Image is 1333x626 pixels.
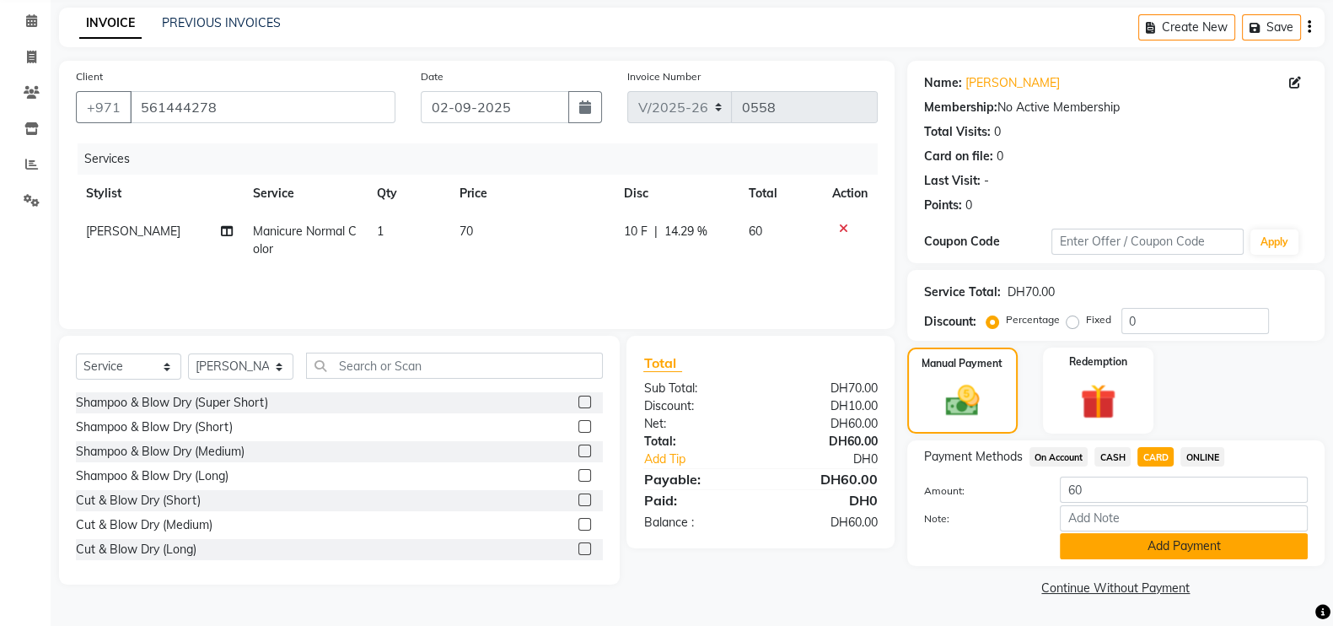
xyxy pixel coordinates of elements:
span: 60 [749,224,762,239]
div: No Active Membership [924,99,1308,116]
label: Client [76,69,103,84]
input: Add Note [1060,505,1308,532]
span: | [654,223,658,240]
div: DH60.00 [761,514,890,532]
span: 1 [377,224,384,239]
div: Cut & Blow Dry (Long) [76,541,196,559]
div: Paid: [631,490,761,510]
th: Disc [614,175,739,213]
th: Action [822,175,878,213]
div: - [984,172,989,190]
div: DH70.00 [761,380,890,397]
div: Sub Total: [631,380,761,397]
div: Net: [631,415,761,433]
label: Redemption [1069,354,1127,370]
div: Last Visit: [924,172,981,190]
a: Continue Without Payment [911,580,1321,597]
div: DH60.00 [761,469,890,489]
th: Total [739,175,822,213]
div: Shampoo & Blow Dry (Short) [76,418,233,436]
div: DH60.00 [761,415,890,433]
div: DH0 [782,451,890,468]
span: CARD [1137,447,1174,467]
div: Shampoo & Blow Dry (Super Short) [76,394,268,412]
label: Percentage [1006,312,1060,327]
div: 0 [965,197,972,214]
th: Stylist [76,175,243,213]
div: Payable: [631,469,761,489]
img: _cash.svg [935,381,990,420]
span: 10 F [624,223,648,240]
input: Amount [1060,477,1308,503]
div: Total: [631,433,761,451]
input: Enter Offer / Coupon Code [1051,229,1244,255]
a: PREVIOUS INVOICES [162,15,281,30]
input: Search by Name/Mobile/Email/Code [130,91,395,123]
img: _gift.svg [1069,380,1126,424]
span: Total [643,354,682,372]
div: Discount: [631,397,761,415]
input: Search or Scan [306,353,603,379]
label: Amount: [911,483,1048,499]
div: Service Total: [924,283,1001,301]
button: Apply [1250,229,1298,255]
div: Shampoo & Blow Dry (Long) [76,467,228,485]
span: 14.29 % [664,223,707,240]
span: On Account [1029,447,1088,467]
div: Cut & Blow Dry (Short) [76,492,201,510]
button: Create New [1138,14,1235,40]
button: Add Payment [1060,533,1308,559]
div: Card on file: [924,148,993,165]
th: Service [243,175,367,213]
div: Name: [924,74,962,92]
div: Cut & Blow Dry (Medium) [76,516,212,534]
div: DH0 [761,490,890,510]
div: DH10.00 [761,397,890,415]
span: Payment Methods [924,448,1023,466]
label: Manual Payment [922,356,1002,371]
button: +971 [76,91,132,123]
label: Fixed [1086,312,1111,327]
button: Save [1242,14,1301,40]
span: Manicure Normal Color [253,224,357,256]
div: Balance : [631,514,761,532]
span: [PERSON_NAME] [86,224,180,239]
a: [PERSON_NAME] [965,74,1060,92]
div: Coupon Code [924,233,1052,251]
div: Total Visits: [924,123,991,141]
div: DH60.00 [761,433,890,451]
span: CASH [1094,447,1131,467]
div: Discount: [924,313,976,331]
div: Services [78,143,890,175]
div: 0 [997,148,1003,165]
a: Add Tip [631,451,782,468]
th: Price [449,175,614,213]
div: Membership: [924,99,997,116]
span: ONLINE [1180,447,1224,467]
div: 0 [994,123,1001,141]
div: Points: [924,197,962,214]
div: Shampoo & Blow Dry (Medium) [76,443,245,461]
label: Invoice Number [627,69,701,84]
label: Note: [911,511,1048,526]
a: INVOICE [79,8,142,39]
label: Date [421,69,443,84]
div: DH70.00 [1008,283,1055,301]
th: Qty [367,175,449,213]
span: 70 [460,224,473,239]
